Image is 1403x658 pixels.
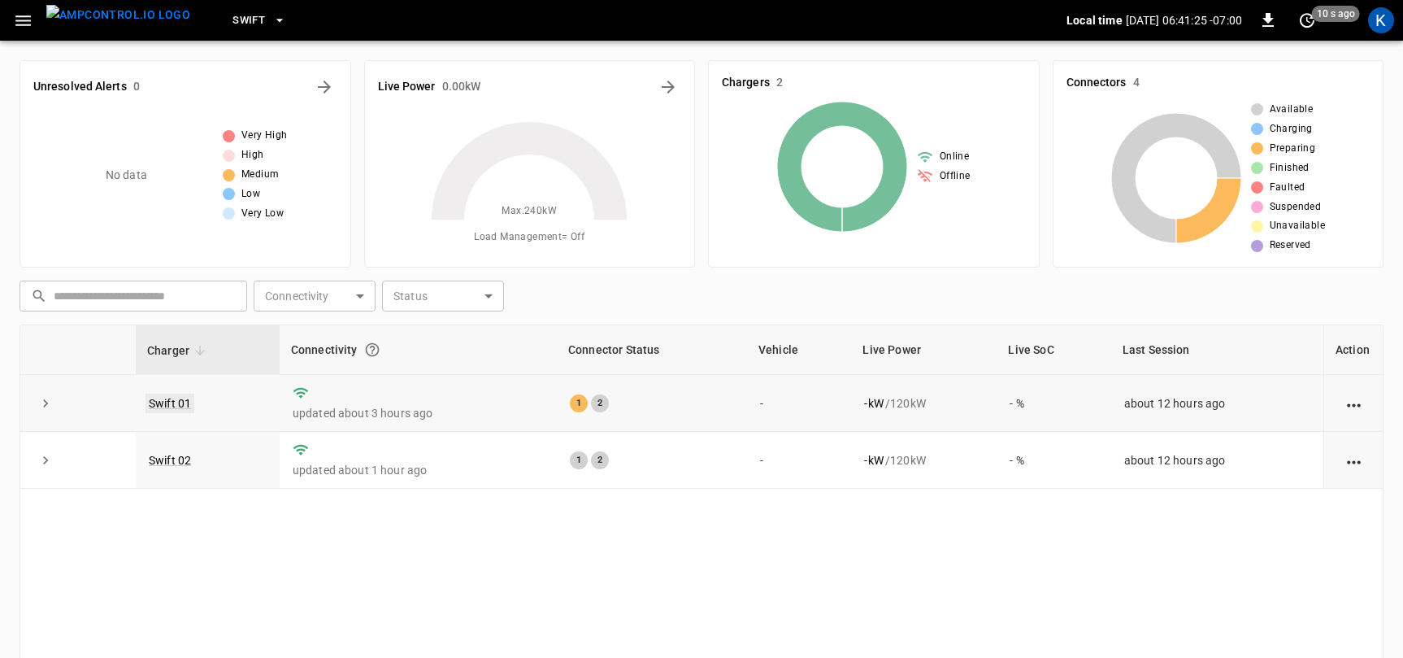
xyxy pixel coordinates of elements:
th: Last Session [1111,325,1323,375]
span: Preparing [1270,141,1316,157]
div: Connectivity [291,335,545,364]
span: Very High [241,128,288,144]
td: - % [997,432,1110,489]
button: Energy Overview [655,74,681,100]
div: action cell options [1344,395,1364,412]
th: Vehicle [747,325,851,375]
button: Swift [226,5,293,37]
h6: Connectors [1066,74,1127,92]
a: Swift 01 [146,394,194,413]
span: Suspended [1270,199,1322,216]
th: Live SoC [997,325,1110,375]
div: 1 [570,451,588,469]
span: Offline [940,168,971,185]
button: All Alerts [311,74,337,100]
td: about 12 hours ago [1111,375,1323,432]
p: updated about 1 hour ago [293,462,544,478]
span: Online [940,149,969,165]
span: Load Management = Off [474,229,584,246]
h6: 0.00 kW [442,78,481,96]
span: Charging [1270,121,1313,137]
th: Connector Status [557,325,747,375]
p: - kW [864,395,883,412]
a: Swift 02 [149,454,191,467]
h6: 4 [1133,74,1140,92]
button: expand row [33,448,58,473]
span: Reserved [1270,237,1311,254]
p: Local time [1066,12,1123,28]
span: Available [1270,102,1314,118]
p: No data [106,167,147,184]
span: Low [241,186,260,203]
div: 2 [591,451,609,469]
span: Charger [147,341,211,360]
span: Very Low [241,206,284,222]
h6: 0 [133,78,140,96]
td: - [747,432,851,489]
span: Faulted [1270,180,1305,196]
div: / 120 kW [864,395,984,412]
span: Finished [1270,160,1310,176]
div: action cell options [1344,452,1364,468]
th: Action [1323,325,1383,375]
button: Connection between the charger and our software. [358,335,387,364]
h6: Chargers [722,74,770,92]
span: Max. 240 kW [502,203,557,220]
td: about 12 hours ago [1111,432,1323,489]
span: 10 s ago [1312,6,1360,22]
th: Live Power [851,325,997,375]
td: - [747,375,851,432]
td: - % [997,375,1110,432]
div: 1 [570,394,588,412]
p: updated about 3 hours ago [293,405,544,421]
h6: 2 [776,74,783,92]
span: High [241,147,264,163]
span: Unavailable [1270,218,1325,234]
p: - kW [864,452,883,468]
h6: Unresolved Alerts [33,78,127,96]
div: / 120 kW [864,452,984,468]
div: 2 [591,394,609,412]
button: set refresh interval [1294,7,1320,33]
h6: Live Power [378,78,436,96]
span: Swift [232,11,265,30]
img: ampcontrol.io logo [46,5,190,25]
button: expand row [33,391,58,416]
p: [DATE] 06:41:25 -07:00 [1126,12,1242,28]
div: profile-icon [1368,7,1394,33]
span: Medium [241,167,279,183]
